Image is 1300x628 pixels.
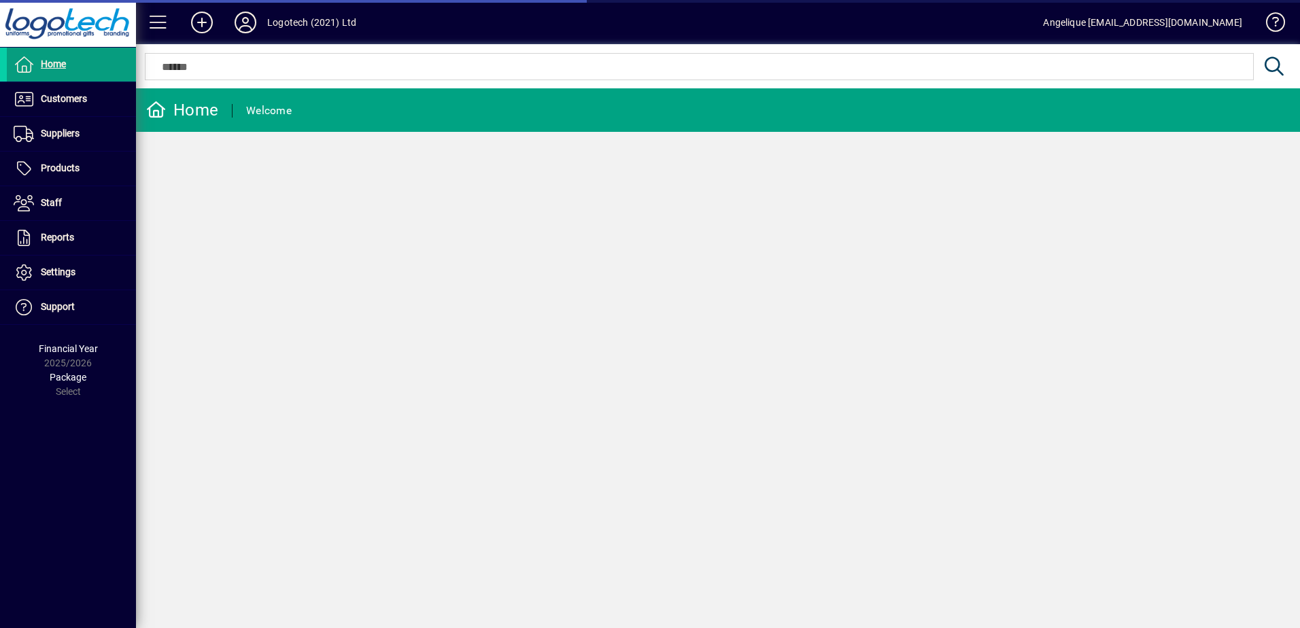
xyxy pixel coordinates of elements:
a: Staff [7,186,136,220]
div: Angelique [EMAIL_ADDRESS][DOMAIN_NAME] [1043,12,1242,33]
a: Products [7,152,136,186]
div: Logotech (2021) Ltd [267,12,356,33]
span: Support [41,301,75,312]
span: Home [41,58,66,69]
button: Add [180,10,224,35]
span: Reports [41,232,74,243]
span: Settings [41,266,75,277]
span: Suppliers [41,128,80,139]
a: Customers [7,82,136,116]
span: Customers [41,93,87,104]
span: Financial Year [39,343,98,354]
span: Package [50,372,86,383]
span: Staff [41,197,62,208]
div: Home [146,99,218,121]
a: Suppliers [7,117,136,151]
button: Profile [224,10,267,35]
a: Knowledge Base [1256,3,1283,47]
a: Support [7,290,136,324]
span: Products [41,162,80,173]
a: Reports [7,221,136,255]
div: Welcome [246,100,292,122]
a: Settings [7,256,136,290]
